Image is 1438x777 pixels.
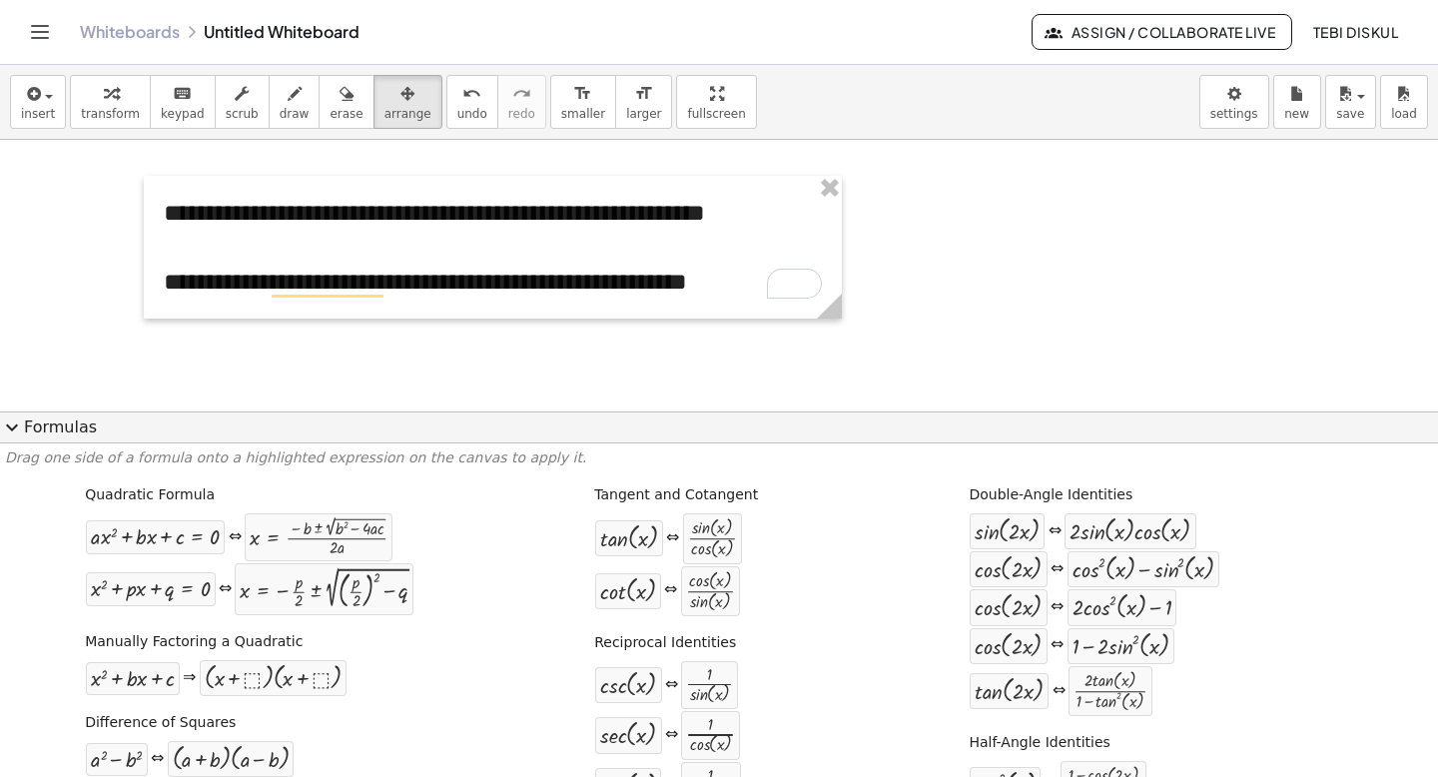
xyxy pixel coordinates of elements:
[594,633,736,653] label: Reciprocal Identities
[676,75,756,129] button: fullscreen
[330,107,362,121] span: erase
[626,107,661,121] span: larger
[1051,558,1064,581] div: ⇔
[219,578,232,601] div: ⇔
[1284,107,1309,121] span: new
[81,107,140,121] span: transform
[508,107,535,121] span: redo
[1032,14,1292,50] button: Assign / Collaborate Live
[664,579,677,602] div: ⇔
[1199,75,1269,129] button: settings
[21,107,55,121] span: insert
[1336,107,1364,121] span: save
[150,75,216,129] button: keyboardkeypad
[1312,23,1398,41] span: Tebi Diskul
[687,107,745,121] span: fullscreen
[10,75,66,129] button: insert
[1325,75,1376,129] button: save
[373,75,442,129] button: arrange
[85,485,215,505] label: Quadratic Formula
[384,107,431,121] span: arrange
[1051,634,1064,657] div: ⇔
[319,75,373,129] button: erase
[229,526,242,549] div: ⇔
[5,448,1433,468] p: Drag one side of a formula onto a highlighted expression on the canvas to apply it.
[561,107,605,121] span: smaller
[573,82,592,106] i: format_size
[226,107,259,121] span: scrub
[550,75,616,129] button: format_sizesmaller
[665,674,678,697] div: ⇔
[666,527,679,550] div: ⇔
[80,22,180,42] a: Whiteboards
[969,485,1132,505] label: Double-Angle Identities
[497,75,546,129] button: redoredo
[1051,596,1064,619] div: ⇔
[70,75,151,129] button: transform
[24,16,56,48] button: Toggle navigation
[85,632,303,652] label: Manually Factoring a Quadratic
[1391,107,1417,121] span: load
[665,724,678,747] div: ⇔
[634,82,653,106] i: format_size
[269,75,321,129] button: draw
[1380,75,1428,129] button: load
[969,733,1109,753] label: Half-Angle Identities
[1053,680,1066,703] div: ⇔
[1296,14,1414,50] button: Tebi Diskul
[1210,107,1258,121] span: settings
[615,75,672,129] button: format_sizelarger
[512,82,531,106] i: redo
[1273,75,1321,129] button: new
[280,107,310,121] span: draw
[462,82,481,106] i: undo
[215,75,270,129] button: scrub
[457,107,487,121] span: undo
[1049,23,1275,41] span: Assign / Collaborate Live
[161,107,205,121] span: keypad
[1049,520,1062,543] div: ⇔
[183,667,196,690] div: ⇒
[151,748,164,771] div: ⇔
[594,485,758,505] label: Tangent and Cotangent
[446,75,498,129] button: undoundo
[173,82,192,106] i: keyboard
[85,713,236,733] label: Difference of Squares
